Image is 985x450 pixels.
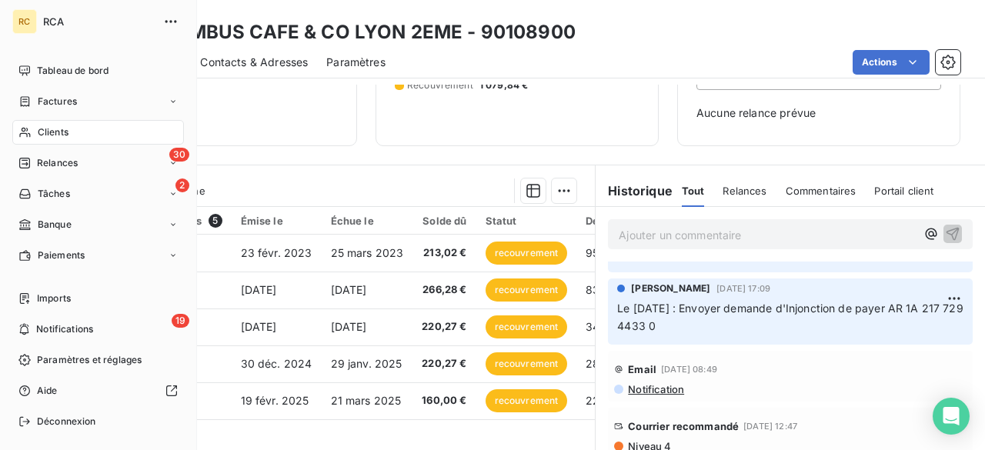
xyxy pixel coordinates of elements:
[586,394,613,407] span: 229 j
[486,315,568,338] span: recouvrement
[331,357,402,370] span: 29 janv. 2025
[786,185,856,197] span: Commentaires
[422,356,466,372] span: 220,27 €
[596,182,673,200] h6: Historique
[422,319,466,335] span: 220,27 €
[586,283,613,296] span: 839 j
[486,352,568,375] span: recouvrement
[172,314,189,328] span: 19
[169,148,189,162] span: 30
[175,178,189,192] span: 2
[43,15,154,28] span: RCA
[696,105,941,121] span: Aucune relance prévue
[12,9,37,34] div: RC
[682,185,705,197] span: Tout
[853,50,930,75] button: Actions
[326,55,386,70] span: Paramètres
[661,365,717,374] span: [DATE] 08:49
[422,245,466,261] span: 213,02 €
[628,420,739,432] span: Courrier recommandé
[486,389,568,412] span: recouvrement
[331,246,404,259] span: 25 mars 2023
[723,185,766,197] span: Relances
[200,55,308,70] span: Contacts & Adresses
[617,302,967,332] span: Le [DATE] : Envoyer demande d'Injonction de payer AR 1A 217 729 4433 0
[422,215,466,227] div: Solde dû
[38,248,85,262] span: Paiements
[586,320,613,333] span: 340 j
[743,422,797,431] span: [DATE] 12:47
[12,378,184,403] a: Aide
[933,398,970,435] div: Open Intercom Messenger
[626,383,684,395] span: Notification
[135,18,576,46] h3: COLUMBUS CAFE & CO LYON 2EME - 90108900
[241,320,277,333] span: [DATE]
[38,95,77,108] span: Factures
[586,357,613,370] span: 280 j
[486,278,568,302] span: recouvrement
[422,282,466,298] span: 266,28 €
[486,242,568,265] span: recouvrement
[331,283,367,296] span: [DATE]
[37,353,142,367] span: Paramètres et réglages
[37,415,96,428] span: Déconnexion
[37,384,58,398] span: Aide
[479,78,529,92] span: 1 079,84 €
[37,64,109,78] span: Tableau de bord
[874,185,933,197] span: Portail client
[241,283,277,296] span: [DATE]
[241,246,312,259] span: 23 févr. 2023
[422,393,466,408] span: 160,00 €
[209,214,222,228] span: 5
[38,218,72,232] span: Banque
[38,187,70,201] span: Tâches
[586,215,627,227] div: Délai
[241,394,309,407] span: 19 févr. 2025
[586,246,612,259] span: 956 j
[628,363,656,375] span: Email
[716,284,770,293] span: [DATE] 17:09
[241,215,312,227] div: Émise le
[37,292,71,305] span: Imports
[331,394,402,407] span: 21 mars 2025
[36,322,93,336] span: Notifications
[407,78,473,92] span: Recouvrement
[37,156,78,170] span: Relances
[486,215,568,227] div: Statut
[38,125,68,139] span: Clients
[331,320,367,333] span: [DATE]
[331,215,404,227] div: Échue le
[241,357,312,370] span: 30 déc. 2024
[631,282,710,295] span: [PERSON_NAME]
